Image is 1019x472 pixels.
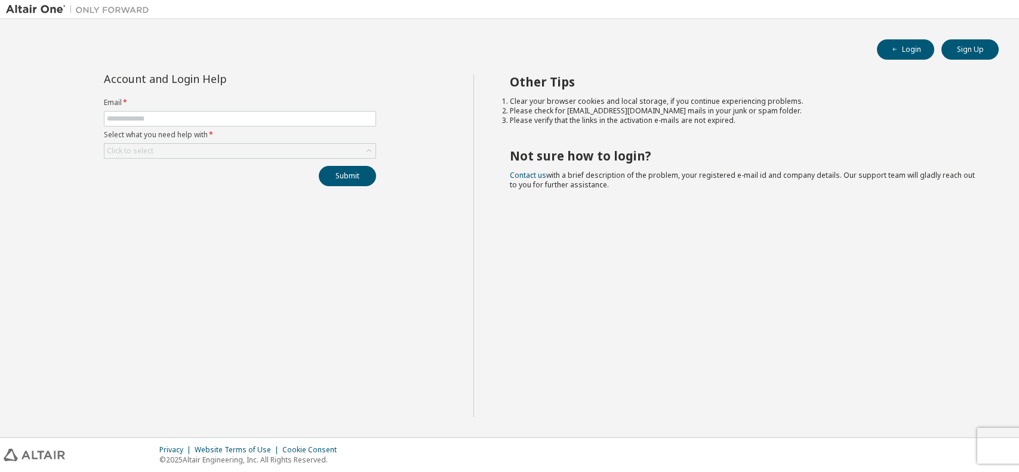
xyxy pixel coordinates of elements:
[107,146,153,156] div: Click to select
[159,455,344,465] p: © 2025 Altair Engineering, Inc. All Rights Reserved.
[941,39,999,60] button: Sign Up
[6,4,155,16] img: Altair One
[877,39,934,60] button: Login
[319,166,376,186] button: Submit
[104,74,322,84] div: Account and Login Help
[510,74,977,90] h2: Other Tips
[104,130,376,140] label: Select what you need help with
[159,445,195,455] div: Privacy
[510,170,975,190] span: with a brief description of the problem, your registered e-mail id and company details. Our suppo...
[510,106,977,116] li: Please check for [EMAIL_ADDRESS][DOMAIN_NAME] mails in your junk or spam folder.
[104,144,375,158] div: Click to select
[195,445,282,455] div: Website Terms of Use
[510,97,977,106] li: Clear your browser cookies and local storage, if you continue experiencing problems.
[4,449,65,461] img: altair_logo.svg
[282,445,344,455] div: Cookie Consent
[104,98,376,107] label: Email
[510,116,977,125] li: Please verify that the links in the activation e-mails are not expired.
[510,170,546,180] a: Contact us
[510,148,977,163] h2: Not sure how to login?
